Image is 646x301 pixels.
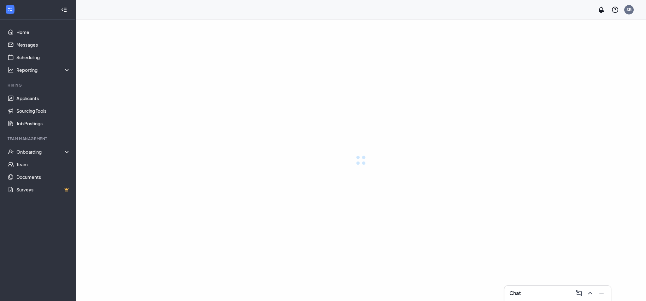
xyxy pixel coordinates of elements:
[16,105,70,117] a: Sourcing Tools
[16,158,70,171] a: Team
[611,6,619,14] svg: QuestionInfo
[16,171,70,183] a: Documents
[8,67,14,73] svg: Analysis
[16,149,71,155] div: Onboarding
[16,26,70,38] a: Home
[16,51,70,64] a: Scheduling
[16,92,70,105] a: Applicants
[596,288,606,298] button: Minimize
[8,82,69,88] div: Hiring
[16,183,70,196] a: SurveysCrown
[8,149,14,155] svg: UserCheck
[586,289,594,297] svg: ChevronUp
[626,7,631,12] div: SB
[597,6,605,14] svg: Notifications
[573,288,583,298] button: ComposeMessage
[7,6,13,13] svg: WorkstreamLogo
[16,38,70,51] a: Messages
[16,117,70,130] a: Job Postings
[61,7,67,13] svg: Collapse
[598,289,605,297] svg: Minimize
[575,289,583,297] svg: ComposeMessage
[584,288,595,298] button: ChevronUp
[8,136,69,141] div: Team Management
[509,290,521,297] h3: Chat
[16,67,71,73] div: Reporting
